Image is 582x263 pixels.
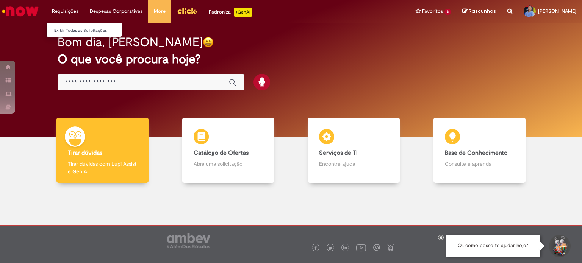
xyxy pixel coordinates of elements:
[445,160,514,168] p: Consulte e aprenda
[90,8,142,15] span: Despesas Corporativas
[291,118,417,183] a: Serviços de TI Encontre ajuda
[319,160,388,168] p: Encontre ajuda
[194,160,263,168] p: Abra uma solicitação
[462,8,496,15] a: Rascunhos
[47,26,130,35] a: Exibir Todas as Solicitações
[387,244,394,251] img: logo_footer_naosei.png
[68,149,102,157] b: Tirar dúvidas
[58,36,203,49] h2: Bom dia, [PERSON_NAME]
[548,235,571,257] button: Iniciar Conversa de Suporte
[469,8,496,15] span: Rascunhos
[538,8,576,14] span: [PERSON_NAME]
[314,246,318,250] img: logo_footer_facebook.png
[444,9,451,15] span: 3
[154,8,166,15] span: More
[46,23,122,37] ul: Requisições
[319,149,358,157] b: Serviços de TI
[373,244,380,251] img: logo_footer_workplace.png
[194,149,249,157] b: Catálogo de Ofertas
[58,53,525,66] h2: O que você procura hoje?
[203,37,214,48] img: happy-face.png
[417,118,543,183] a: Base de Conhecimento Consulte e aprenda
[166,118,291,183] a: Catálogo de Ofertas Abra uma solicitação
[1,4,40,19] img: ServiceNow
[68,160,137,175] p: Tirar dúvidas com Lupi Assist e Gen Ai
[52,8,78,15] span: Requisições
[445,149,507,157] b: Base de Conhecimento
[40,118,166,183] a: Tirar dúvidas Tirar dúvidas com Lupi Assist e Gen Ai
[209,8,252,17] div: Padroniza
[356,243,366,252] img: logo_footer_youtube.png
[343,246,347,251] img: logo_footer_linkedin.png
[422,8,443,15] span: Favoritos
[446,235,540,257] div: Oi, como posso te ajudar hoje?
[234,8,252,17] p: +GenAi
[167,233,210,248] img: logo_footer_ambev_rotulo_gray.png
[329,246,332,250] img: logo_footer_twitter.png
[177,5,197,17] img: click_logo_yellow_360x200.png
